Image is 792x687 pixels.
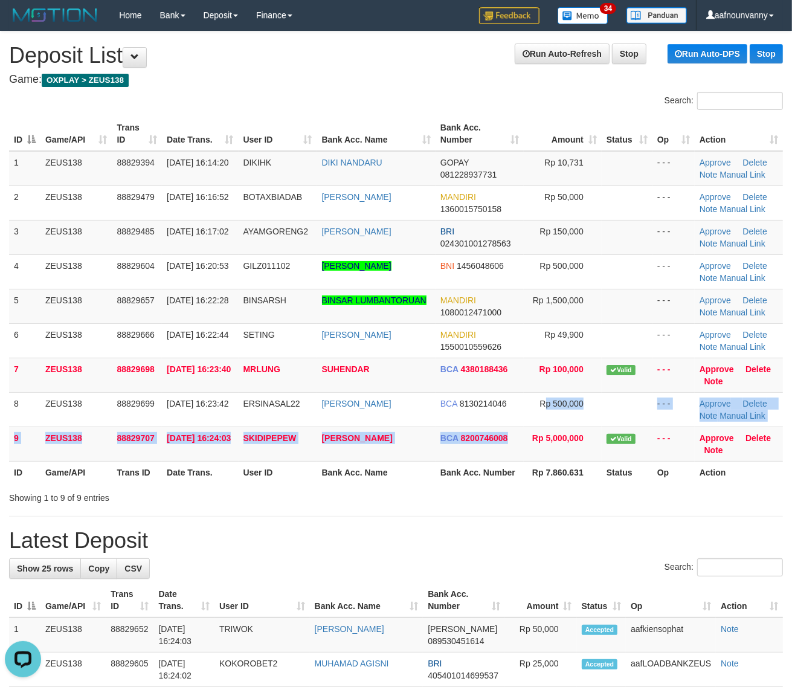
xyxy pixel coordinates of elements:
[607,365,636,375] span: Valid transaction
[440,364,459,374] span: BCA
[704,445,723,455] a: Note
[167,261,228,271] span: [DATE] 16:20:53
[40,653,106,687] td: ZEUS138
[695,461,783,483] th: Action
[668,44,747,63] a: Run Auto-DPS
[167,364,231,374] span: [DATE] 16:23:40
[700,204,718,214] a: Note
[40,289,112,323] td: ZEUS138
[558,7,608,24] img: Button%20Memo.svg
[461,364,508,374] span: Copy 4380188436 to clipboard
[440,158,469,167] span: GOPAY
[322,399,391,408] a: [PERSON_NAME]
[322,158,382,167] a: DIKI NANDARU
[436,461,524,483] th: Bank Acc. Number
[515,44,610,64] a: Run Auto-Refresh
[524,117,602,151] th: Amount: activate to sort column ascending
[716,583,783,618] th: Action: activate to sort column ascending
[153,653,214,687] td: [DATE] 16:24:02
[40,358,112,392] td: ZEUS138
[700,170,718,179] a: Note
[117,399,155,408] span: 88829699
[626,583,716,618] th: Op: activate to sort column ascending
[40,254,112,289] td: ZEUS138
[539,261,583,271] span: Rp 500,000
[544,192,584,202] span: Rp 50,000
[42,74,129,87] span: OXPLAY > ZEUS138
[539,227,583,236] span: Rp 150,000
[743,295,767,305] a: Delete
[322,295,427,305] a: BINSAR LUMBANTORUAN
[88,564,109,573] span: Copy
[40,151,112,186] td: ZEUS138
[697,92,783,110] input: Search:
[743,261,767,271] a: Delete
[9,254,40,289] td: 4
[440,204,501,214] span: Copy 1360015750158 to clipboard
[700,273,718,283] a: Note
[652,254,695,289] td: - - -
[214,653,310,687] td: KOKOROBET2
[9,427,40,461] td: 9
[322,261,391,271] a: [PERSON_NAME]
[652,220,695,254] td: - - -
[40,220,112,254] td: ZEUS138
[9,6,101,24] img: MOTION_logo.png
[40,618,106,653] td: ZEUS138
[479,7,539,24] img: Feedback.jpg
[106,583,153,618] th: Trans ID: activate to sort column ascending
[5,5,41,41] button: Open LiveChat chat widget
[153,583,214,618] th: Date Trans.: activate to sort column ascending
[720,411,765,421] a: Manual Link
[743,399,767,408] a: Delete
[652,185,695,220] td: - - -
[440,227,454,236] span: BRI
[582,659,618,669] span: Accepted
[652,392,695,427] td: - - -
[243,330,275,340] span: SETING
[700,364,734,374] a: Approve
[700,239,718,248] a: Note
[9,323,40,358] td: 6
[743,330,767,340] a: Delete
[40,583,106,618] th: Game/API: activate to sort column ascending
[720,170,765,179] a: Manual Link
[117,227,155,236] span: 88829485
[505,653,576,687] td: Rp 25,000
[243,227,309,236] span: AYAMGORENG2
[112,117,163,151] th: Trans ID: activate to sort column ascending
[626,618,716,653] td: aafkiensophat
[505,618,576,653] td: Rp 50,000
[40,117,112,151] th: Game/API: activate to sort column ascending
[582,625,618,635] span: Accepted
[626,653,716,687] td: aafLOADBANKZEUS
[117,330,155,340] span: 88829666
[9,74,783,86] h4: Game:
[745,433,771,443] a: Delete
[9,358,40,392] td: 7
[533,295,584,305] span: Rp 1,500,000
[743,227,767,236] a: Delete
[700,227,731,236] a: Approve
[720,342,765,352] a: Manual Link
[652,323,695,358] td: - - -
[40,323,112,358] td: ZEUS138
[9,289,40,323] td: 5
[322,364,370,374] a: SUHENDAR
[315,659,389,668] a: MUHAMAD AGISNI
[700,261,731,271] a: Approve
[40,427,112,461] td: ZEUS138
[243,158,272,167] span: DIKIHK
[577,583,626,618] th: Status: activate to sort column ascending
[440,433,459,443] span: BCA
[544,330,584,340] span: Rp 49,900
[310,583,423,618] th: Bank Acc. Name: activate to sort column ascending
[322,330,391,340] a: [PERSON_NAME]
[167,433,231,443] span: [DATE] 16:24:03
[652,461,695,483] th: Op
[428,624,497,634] span: [PERSON_NAME]
[243,192,303,202] span: BOTAXBIADAB
[440,342,501,352] span: Copy 1550010559626 to clipboard
[440,261,454,271] span: BNI
[539,399,583,408] span: Rp 500,000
